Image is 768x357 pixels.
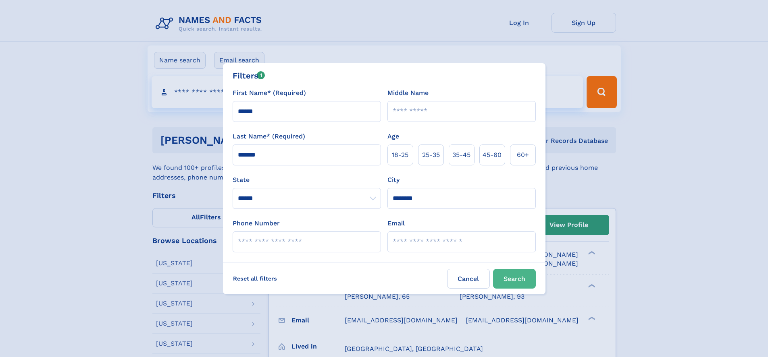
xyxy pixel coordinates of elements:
[422,150,440,160] span: 25‑35
[233,219,280,228] label: Phone Number
[452,150,470,160] span: 35‑45
[233,88,306,98] label: First Name* (Required)
[447,269,490,289] label: Cancel
[228,269,282,288] label: Reset all filters
[387,88,429,98] label: Middle Name
[233,132,305,141] label: Last Name* (Required)
[233,175,381,185] label: State
[517,150,529,160] span: 60+
[483,150,502,160] span: 45‑60
[392,150,408,160] span: 18‑25
[233,70,265,82] div: Filters
[387,132,399,141] label: Age
[387,219,405,228] label: Email
[493,269,536,289] button: Search
[387,175,400,185] label: City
